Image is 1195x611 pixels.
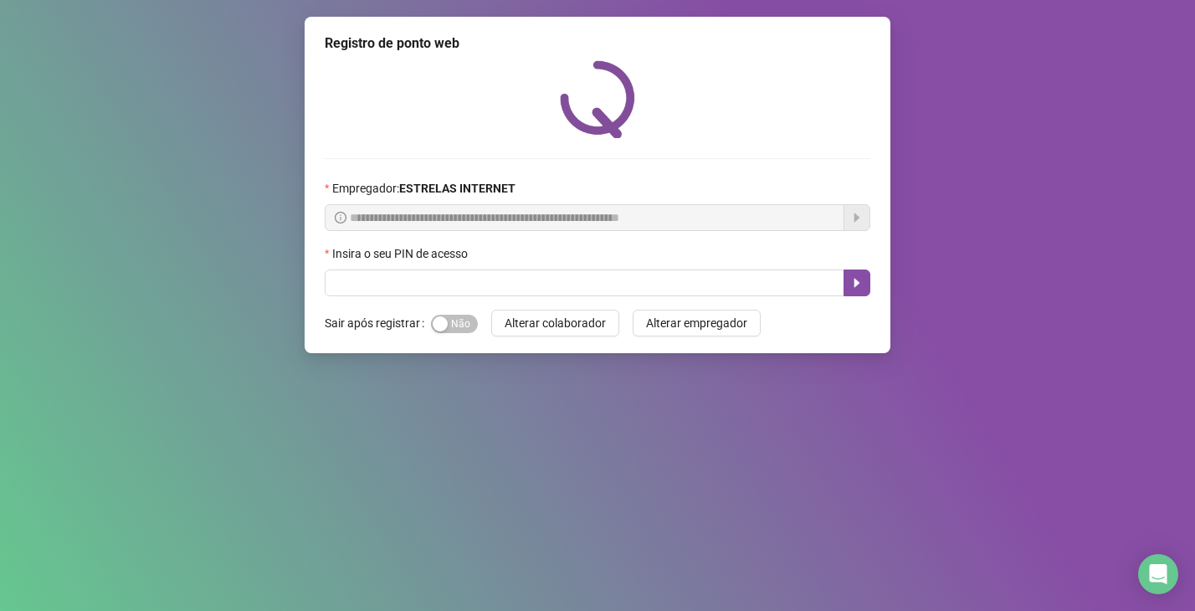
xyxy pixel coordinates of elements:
label: Sair após registrar [325,310,431,336]
label: Insira o seu PIN de acesso [325,244,479,263]
span: caret-right [850,276,864,290]
img: QRPoint [560,60,635,138]
button: Alterar empregador [633,310,761,336]
span: Empregador : [332,179,515,198]
div: Registro de ponto web [325,33,870,54]
span: Alterar empregador [646,314,747,332]
button: Alterar colaborador [491,310,619,336]
strong: ESTRELAS INTERNET [399,182,515,195]
span: Alterar colaborador [505,314,606,332]
span: info-circle [335,212,346,223]
div: Open Intercom Messenger [1138,554,1178,594]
